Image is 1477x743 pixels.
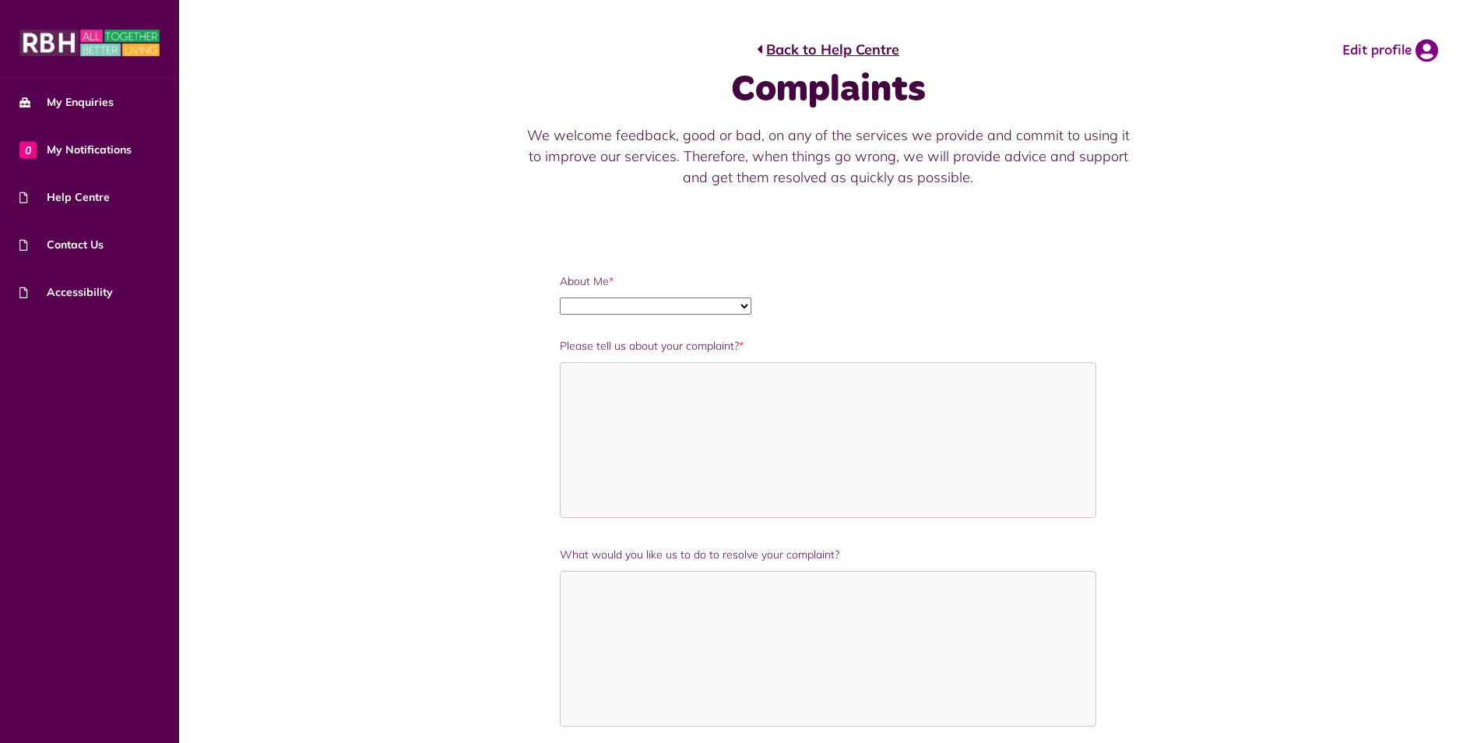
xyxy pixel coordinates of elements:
span: Contact Us [19,237,104,253]
img: MyRBH [19,27,160,58]
h1: Complaints [519,68,1138,113]
span: Accessibility [19,284,113,301]
span: Help Centre [19,189,110,206]
label: Please tell us about your complaint? [560,338,1096,354]
span: My Enquiries [19,94,114,111]
label: About Me [560,273,1096,290]
p: We welcome feedback, good or bad, on any of the services we provide and commit to using it to imp... [519,125,1138,188]
a: Back to Help Centre [757,39,899,60]
label: What would you like us to do to resolve your complaint? [560,547,1096,563]
span: 0 [19,141,37,158]
a: Edit profile [1342,39,1438,62]
span: My Notifications [19,142,132,158]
